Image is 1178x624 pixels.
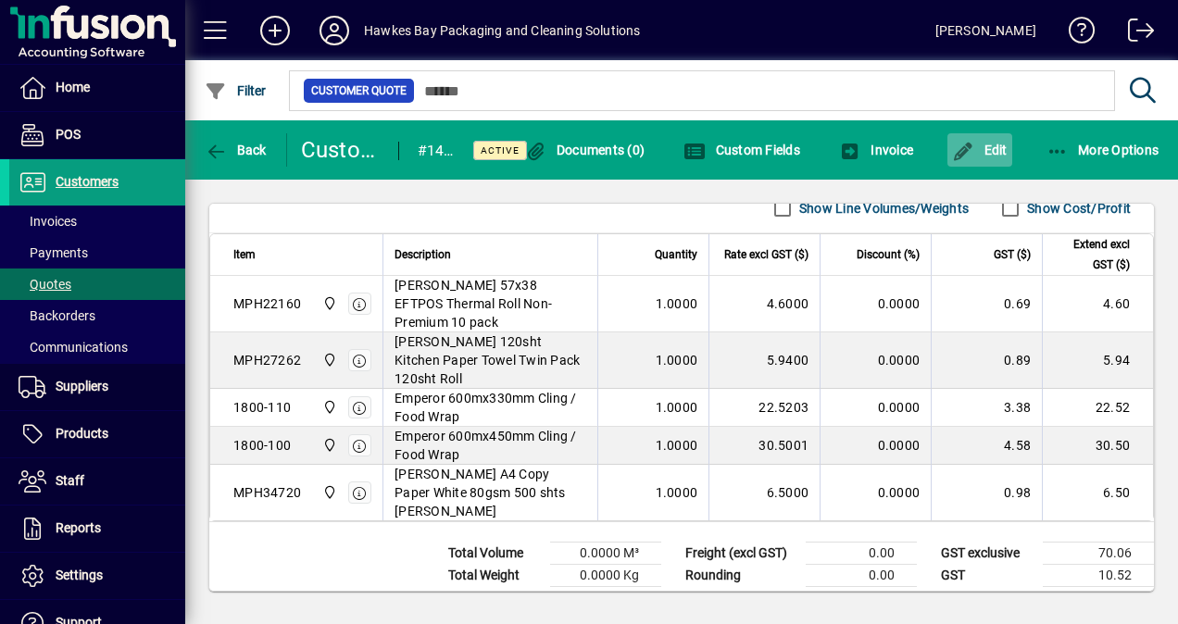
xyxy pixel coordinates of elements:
[439,565,550,587] td: Total Weight
[806,543,917,565] td: 0.00
[994,244,1031,265] span: GST ($)
[19,214,77,229] span: Invoices
[318,350,339,370] span: Central
[19,245,88,260] span: Payments
[550,543,661,565] td: 0.0000 M³
[395,332,586,388] span: [PERSON_NAME] 120sht Kitchen Paper Towel Twin Pack 120sht Roll
[9,206,185,237] a: Invoices
[318,435,339,456] span: Central
[1042,133,1164,167] button: More Options
[9,505,185,552] a: Reports
[233,398,291,417] div: 1800-110
[721,351,808,369] div: 5.9400
[1046,143,1159,157] span: More Options
[839,143,913,157] span: Invoice
[364,16,641,45] div: Hawkes Bay Packaging and Cleaning Solutions
[721,483,808,502] div: 6.5000
[656,398,698,417] span: 1.0000
[56,174,119,189] span: Customers
[395,244,451,265] span: Description
[1042,427,1153,465] td: 30.50
[56,80,90,94] span: Home
[952,143,1008,157] span: Edit
[806,565,917,587] td: 0.00
[1023,199,1131,218] label: Show Cost/Profit
[1042,332,1153,389] td: 5.94
[233,483,301,502] div: MPH34720
[318,482,339,503] span: Central
[1042,276,1153,332] td: 4.60
[679,133,805,167] button: Custom Fields
[656,483,698,502] span: 1.0000
[56,127,81,142] span: POS
[724,244,808,265] span: Rate excl GST ($)
[233,436,291,455] div: 1800-100
[19,277,71,292] span: Quotes
[9,268,185,300] a: Quotes
[395,389,586,426] span: Emperor 600mx330mm Cling / Food Wrap
[834,133,918,167] button: Invoice
[9,237,185,268] a: Payments
[931,389,1042,427] td: 3.38
[931,465,1042,520] td: 0.98
[1043,587,1154,610] td: 80.58
[56,426,108,441] span: Products
[56,473,84,488] span: Staff
[233,294,301,313] div: MPH22160
[820,427,931,465] td: 0.0000
[318,293,339,314] span: Central
[9,112,185,158] a: POS
[721,398,808,417] div: 22.5203
[655,244,697,265] span: Quantity
[820,465,931,520] td: 0.0000
[550,565,661,587] td: 0.0000 Kg
[1114,4,1155,64] a: Logout
[200,74,271,107] button: Filter
[947,133,1012,167] button: Edit
[395,276,586,331] span: [PERSON_NAME] 57x38 EFTPOS Thermal Roll Non-Premium 10 pack
[932,543,1043,565] td: GST exclusive
[524,143,645,157] span: Documents (0)
[721,294,808,313] div: 4.6000
[9,411,185,457] a: Products
[721,436,808,455] div: 30.5001
[820,332,931,389] td: 0.0000
[932,587,1043,610] td: GST inclusive
[318,397,339,418] span: Central
[19,340,128,355] span: Communications
[656,436,698,455] span: 1.0000
[1055,4,1096,64] a: Knowledge Base
[520,133,649,167] button: Documents (0)
[301,135,380,165] div: Customer Quote
[9,553,185,599] a: Settings
[1054,234,1130,275] span: Extend excl GST ($)
[205,83,267,98] span: Filter
[9,300,185,331] a: Backorders
[9,458,185,505] a: Staff
[931,427,1042,465] td: 4.58
[683,143,800,157] span: Custom Fields
[56,520,101,535] span: Reports
[1043,565,1154,587] td: 10.52
[1042,389,1153,427] td: 22.52
[185,133,287,167] app-page-header-button: Back
[395,427,586,464] span: Emperor 600mx450mm Cling / Food Wrap
[395,465,586,520] span: [PERSON_NAME] A4 Copy Paper White 80gsm 500 shts [PERSON_NAME]
[676,543,806,565] td: Freight (excl GST)
[1043,543,1154,565] td: 70.06
[932,565,1043,587] td: GST
[205,143,267,157] span: Back
[1042,465,1153,520] td: 6.50
[931,276,1042,332] td: 0.69
[931,332,1042,389] td: 0.89
[245,14,305,47] button: Add
[820,276,931,332] td: 0.0000
[305,14,364,47] button: Profile
[481,144,520,156] span: Active
[9,65,185,111] a: Home
[676,565,806,587] td: Rounding
[19,308,95,323] span: Backorders
[311,81,407,100] span: Customer Quote
[418,136,454,166] div: #1438
[935,16,1036,45] div: [PERSON_NAME]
